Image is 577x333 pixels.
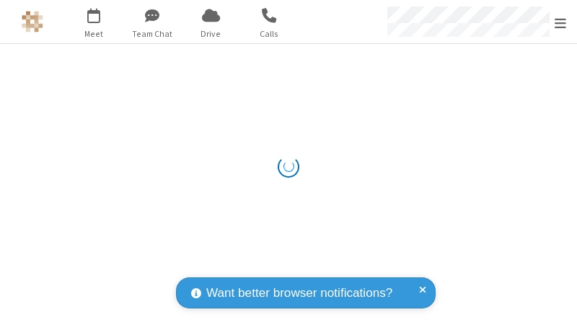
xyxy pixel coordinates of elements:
span: Team Chat [125,27,180,40]
span: Drive [184,27,238,40]
iframe: Chat [541,295,566,323]
span: Calls [242,27,296,40]
span: Meet [67,27,121,40]
span: Want better browser notifications? [206,284,392,303]
img: Astra [22,11,43,33]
